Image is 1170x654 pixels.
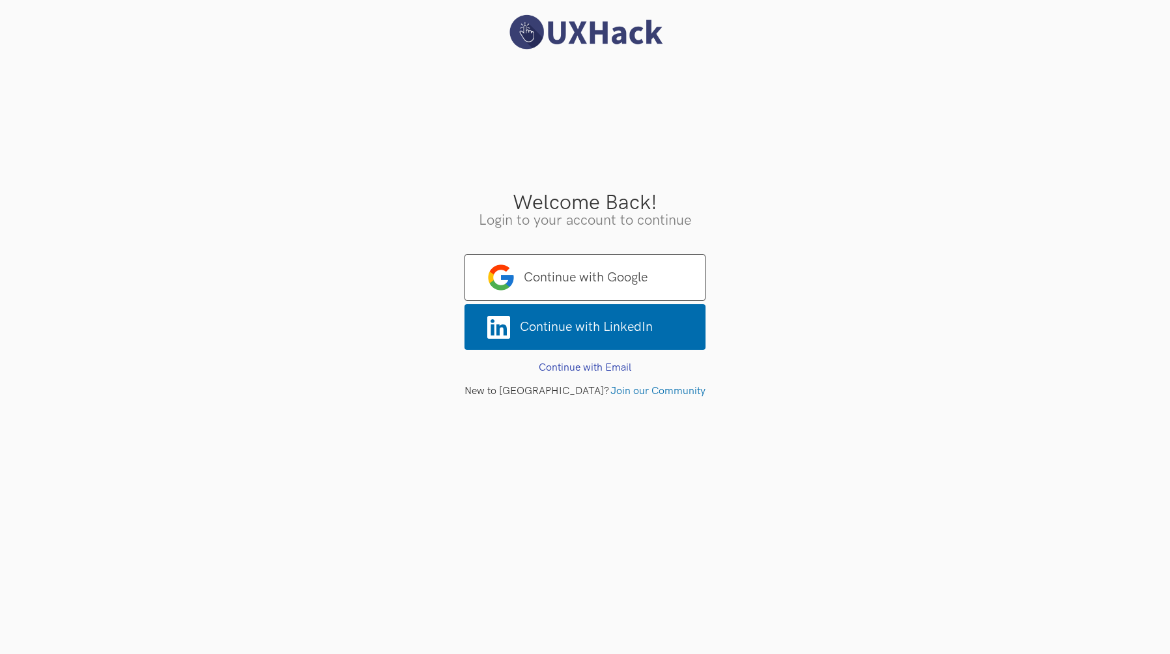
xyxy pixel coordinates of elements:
h3: Login to your account to continue [10,214,1160,228]
span: New to [GEOGRAPHIC_DATA]? [464,385,609,397]
a: Join our Community [610,385,706,397]
img: google-logo.png [488,264,514,291]
a: Continue with LinkedIn [464,304,706,350]
a: Continue with Google [464,254,706,301]
img: UXHack logo [504,13,666,51]
a: Continue with Email [539,362,631,374]
h3: Welcome Back! [10,193,1160,214]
